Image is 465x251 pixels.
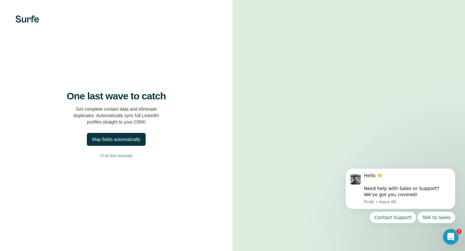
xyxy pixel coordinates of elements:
[74,106,159,125] p: Get complete contact data and eliminate duplicates. Automatically sync full LinkedIn profiles str...
[336,163,465,227] iframe: Intercom notifications mensaje
[456,229,461,234] span: 1
[443,229,459,245] iframe: Intercom live chat
[15,15,39,23] img: Surfe's logo
[67,90,166,102] h4: One last wave to catch
[92,136,140,143] div: Map fields automatically
[100,153,132,159] span: I’ll do this manually
[13,151,220,161] button: I’ll do this manually
[87,133,145,146] button: Map fields automatically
